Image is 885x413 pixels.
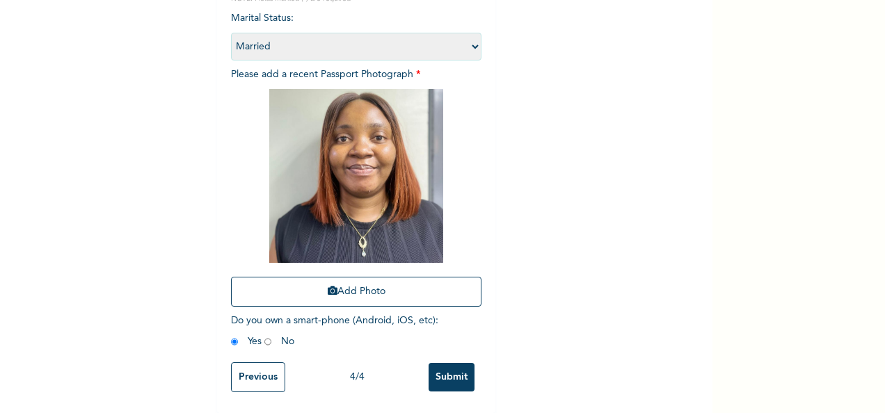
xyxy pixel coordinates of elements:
[285,370,429,384] div: 4 / 4
[231,70,481,314] span: Please add a recent Passport Photograph
[231,362,285,392] input: Previous
[231,316,438,346] span: Do you own a smart-phone (Android, iOS, etc) : Yes No
[269,89,443,263] img: Crop
[231,277,481,307] button: Add Photo
[429,363,475,391] input: Submit
[231,13,481,51] span: Marital Status :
